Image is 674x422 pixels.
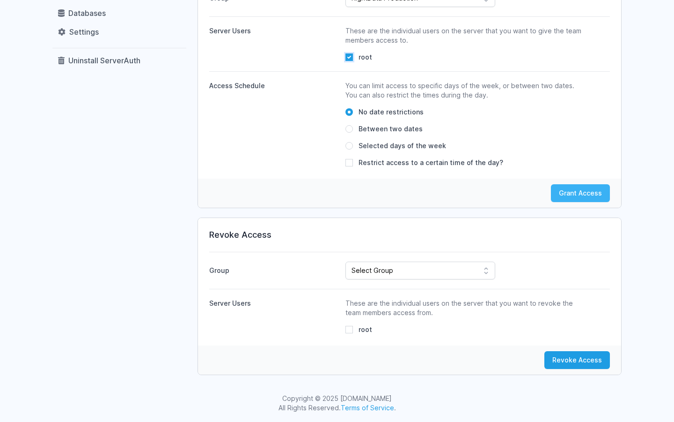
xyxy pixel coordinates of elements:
[209,299,338,308] div: Server Users
[544,351,610,369] button: Revoke Access
[68,56,140,65] span: Uninstall ServerAuth
[359,124,423,134] span: Between two dates
[359,53,372,62] span: root
[52,23,186,40] a: Settings
[345,299,585,317] p: These are the individual users on the server that you want to revoke the team members access from.
[359,107,424,117] span: No date restrictions
[69,27,99,37] span: Settings
[359,158,503,167] span: Restrict access to a certain time of the day?
[209,26,338,36] div: Server Users
[359,325,372,334] span: root
[68,8,106,18] span: Databases
[345,26,585,45] p: These are the individual users on the server that you want to give the team members access to.
[209,262,338,279] label: Group
[345,81,585,100] p: You can limit access to specific days of the week, or between two dates. You can also restrict th...
[359,141,446,151] span: Selected days of the week
[52,52,186,69] a: Uninstall ServerAuth
[209,229,610,241] h3: Revoke Access
[341,404,394,412] a: Terms of Service
[551,184,610,202] button: Grant Access
[209,81,338,90] div: Access Schedule
[52,5,186,22] a: Databases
